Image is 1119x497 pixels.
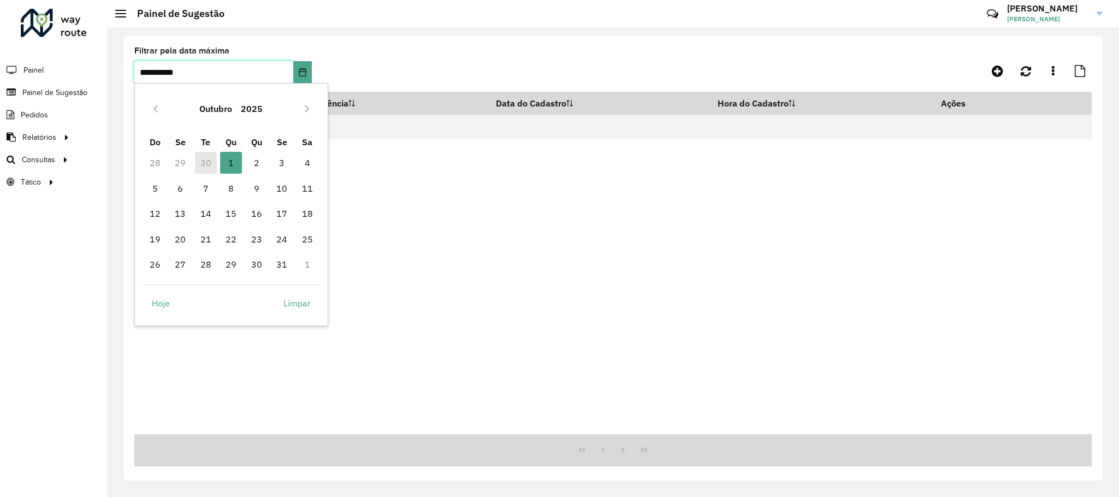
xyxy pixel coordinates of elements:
[297,203,318,224] span: 18
[22,154,55,165] span: Consultas
[23,64,44,76] span: Painel
[226,137,236,147] span: Qu
[1007,3,1089,14] h3: [PERSON_NAME]
[168,176,193,201] td: 6
[298,100,316,117] button: Next Month
[134,115,1092,139] td: Nenhum registro encontrado
[246,253,268,275] span: 30
[220,203,242,224] span: 15
[295,252,321,277] td: 1
[218,252,244,277] td: 29
[168,201,193,226] td: 13
[195,96,236,122] button: Choose Month
[271,228,293,250] span: 24
[981,2,1004,26] a: Contato Rápido
[152,297,170,310] span: Hoje
[143,252,168,277] td: 26
[220,152,242,174] span: 1
[295,176,321,201] td: 11
[168,150,193,175] td: 29
[271,152,293,174] span: 3
[193,226,219,251] td: 21
[169,203,191,224] span: 13
[246,203,268,224] span: 16
[295,226,321,251] td: 25
[193,201,219,226] td: 14
[143,293,179,315] button: Hoje
[220,253,242,275] span: 29
[297,152,318,174] span: 4
[244,252,270,277] td: 30
[295,201,321,226] td: 18
[147,100,164,117] button: Previous Month
[143,226,168,251] td: 19
[297,177,318,199] span: 11
[297,228,318,250] span: 25
[218,176,244,201] td: 8
[193,252,219,277] td: 28
[220,228,242,250] span: 22
[246,152,268,174] span: 2
[126,8,224,20] h2: Painel de Sugestão
[246,228,268,250] span: 23
[21,109,48,121] span: Pedidos
[193,176,219,201] td: 7
[144,253,166,275] span: 26
[269,226,295,251] td: 24
[218,201,244,226] td: 15
[271,177,293,199] span: 10
[201,137,210,147] span: Te
[277,137,287,147] span: Se
[22,87,87,98] span: Painel de Sugestão
[274,293,320,315] button: Limpar
[168,252,193,277] td: 27
[710,92,933,115] th: Hora do Cadastro
[143,201,168,226] td: 12
[244,176,270,201] td: 9
[269,252,295,277] td: 31
[269,201,295,226] td: 17
[143,150,168,175] td: 28
[195,177,217,199] span: 7
[244,226,270,251] td: 23
[21,176,41,188] span: Tático
[220,177,242,199] span: 8
[150,137,161,147] span: Do
[195,253,217,275] span: 28
[144,228,166,250] span: 19
[283,297,311,310] span: Limpar
[269,176,295,201] td: 10
[169,253,191,275] span: 27
[195,228,217,250] span: 21
[143,176,168,201] td: 5
[271,253,293,275] span: 31
[175,137,186,147] span: Se
[302,137,312,147] span: Sa
[246,177,268,199] span: 9
[273,92,488,115] th: Data de Vigência
[488,92,710,115] th: Data do Cadastro
[295,150,321,175] td: 4
[134,44,229,57] label: Filtrar pela data máxima
[271,203,293,224] span: 17
[1007,14,1089,24] span: [PERSON_NAME]
[144,177,166,199] span: 5
[244,201,270,226] td: 16
[168,226,193,251] td: 20
[193,150,219,175] td: 30
[293,61,312,83] button: Choose Date
[169,228,191,250] span: 20
[236,96,267,122] button: Choose Year
[144,203,166,224] span: 12
[22,132,56,143] span: Relatórios
[251,137,262,147] span: Qu
[218,226,244,251] td: 22
[169,177,191,199] span: 6
[269,150,295,175] td: 3
[134,83,328,326] div: Choose Date
[933,92,999,115] th: Ações
[218,150,244,175] td: 1
[195,203,217,224] span: 14
[244,150,270,175] td: 2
